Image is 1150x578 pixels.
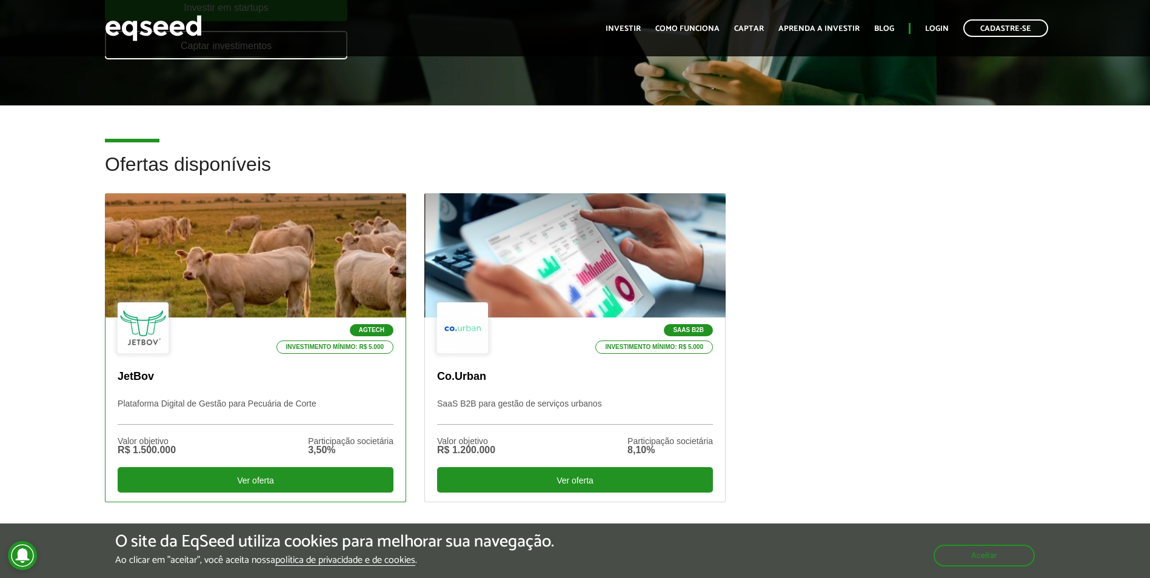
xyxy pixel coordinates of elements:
[118,437,176,445] div: Valor objetivo
[437,445,495,455] div: R$ 1.200.000
[437,399,713,425] p: SaaS B2B para gestão de serviços urbanos
[963,19,1048,37] a: Cadastre-se
[595,340,713,354] p: Investimento mínimo: R$ 5.000
[627,437,713,445] div: Participação societária
[627,445,713,455] div: 8,10%
[275,556,415,566] a: política de privacidade e de cookies
[118,399,393,425] p: Plataforma Digital de Gestão para Pecuária de Corte
[664,324,713,336] p: SaaS B2B
[437,437,495,445] div: Valor objetivo
[934,545,1035,566] button: Aceitar
[105,193,406,502] a: Agtech Investimento mínimo: R$ 5.000 JetBov Plataforma Digital de Gestão para Pecuária de Corte V...
[925,25,949,33] a: Login
[655,25,720,33] a: Como funciona
[874,25,894,33] a: Blog
[118,467,393,493] div: Ver oferta
[118,445,176,455] div: R$ 1.500.000
[437,467,713,493] div: Ver oferta
[276,340,394,354] p: Investimento mínimo: R$ 5.000
[115,554,554,566] p: Ao clicar em "aceitar", você aceita nossa .
[105,154,1045,193] h2: Ofertas disponíveis
[115,533,554,551] h5: O site da EqSeed utiliza cookies para melhorar sua navegação.
[734,25,764,33] a: Captar
[105,12,202,44] img: EqSeed
[778,25,860,33] a: Aprenda a investir
[606,25,641,33] a: Investir
[424,193,726,502] a: SaaS B2B Investimento mínimo: R$ 5.000 Co.Urban SaaS B2B para gestão de serviços urbanos Valor ob...
[437,370,713,384] p: Co.Urban
[308,437,393,445] div: Participação societária
[350,324,393,336] p: Agtech
[308,445,393,455] div: 3,50%
[118,370,393,384] p: JetBov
